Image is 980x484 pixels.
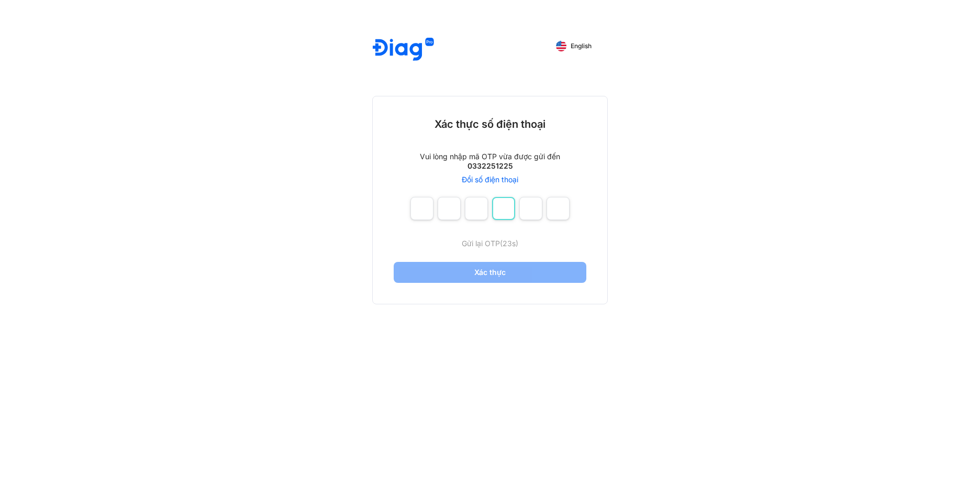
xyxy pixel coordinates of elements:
button: English [549,38,599,54]
div: Vui lòng nhập mã OTP vừa được gửi đến [420,152,560,161]
div: 0332251225 [467,161,513,171]
button: Xác thực [394,262,586,283]
span: English [571,42,592,50]
a: Đổi số điện thoại [462,175,518,184]
img: English [556,41,566,51]
div: Xác thực số điện thoại [435,117,545,131]
img: logo [373,38,434,62]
